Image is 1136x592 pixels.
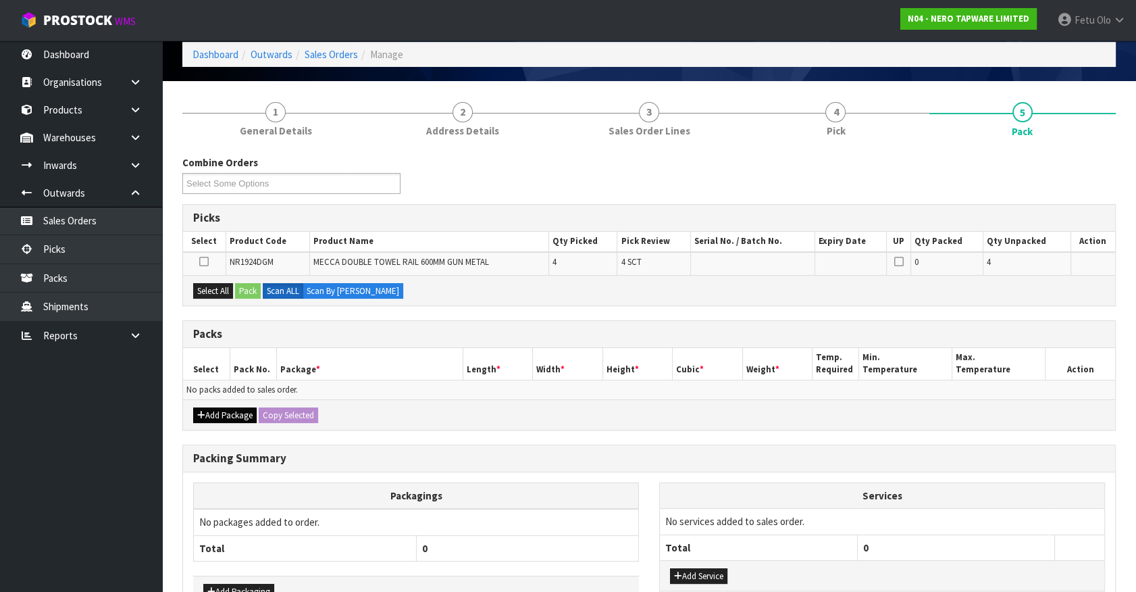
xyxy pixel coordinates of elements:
[660,509,1104,535] td: No services added to sales order.
[422,542,428,555] span: 0
[303,283,403,299] label: Scan By [PERSON_NAME]
[983,232,1070,251] th: Qty Unpacked
[193,283,233,299] button: Select All
[426,124,499,138] span: Address Details
[265,102,286,122] span: 1
[259,408,318,424] button: Copy Selected
[453,102,473,122] span: 2
[533,348,603,380] th: Width
[193,452,1105,465] h3: Packing Summary
[43,11,112,29] span: ProStock
[193,212,1105,224] h3: Picks
[226,232,309,251] th: Product Code
[230,348,276,380] th: Pack No.
[1012,124,1033,139] span: Pack
[673,348,743,380] th: Cubic
[617,232,690,251] th: Pick Review
[609,124,690,138] span: Sales Order Lines
[313,256,489,268] span: MECCA DOUBLE TOWEL RAIL 600MM GUN METAL
[602,348,673,380] th: Height
[309,232,548,251] th: Product Name
[911,232,983,251] th: Qty Packed
[908,13,1029,24] strong: N04 - NERO TAPWARE LIMITED
[1012,102,1033,122] span: 5
[240,124,312,138] span: General Details
[20,11,37,28] img: cube-alt.png
[193,328,1105,341] h3: Packs
[235,283,261,299] button: Pack
[251,48,292,61] a: Outwards
[815,232,886,251] th: Expiry Date
[1075,14,1095,26] span: Fetu
[742,348,812,380] th: Weight
[812,348,859,380] th: Temp. Required
[621,256,641,268] span: 4 SCT
[183,348,230,380] th: Select
[1045,348,1116,380] th: Action
[305,48,358,61] a: Sales Orders
[826,124,845,138] span: Pick
[1070,232,1115,251] th: Action
[1097,14,1111,26] span: Olo
[900,8,1037,30] a: N04 - NERO TAPWARE LIMITED
[660,483,1104,509] th: Services
[370,48,403,61] span: Manage
[194,509,639,535] td: No packages added to order.
[825,102,846,122] span: 4
[660,535,857,560] th: Total
[463,348,533,380] th: Length
[886,232,911,251] th: UP
[194,535,417,561] th: Total
[690,232,815,251] th: Serial No. / Batch No.
[639,102,659,122] span: 3
[183,232,226,251] th: Select
[548,232,617,251] th: Qty Picked
[276,348,463,380] th: Package
[115,15,136,28] small: WMS
[192,48,238,61] a: Dashboard
[263,283,303,299] label: Scan ALL
[183,380,1115,399] td: No packs added to sales order.
[193,408,257,424] button: Add Package
[182,155,258,170] label: Combine Orders
[194,483,639,509] th: Packagings
[670,568,727,585] button: Add Service
[863,541,869,554] span: 0
[552,256,557,268] span: 4
[230,256,274,268] span: NR1924DGM
[987,256,991,268] span: 4
[914,256,919,268] span: 0
[859,348,952,380] th: Min. Temperature
[952,348,1045,380] th: Max. Temperature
